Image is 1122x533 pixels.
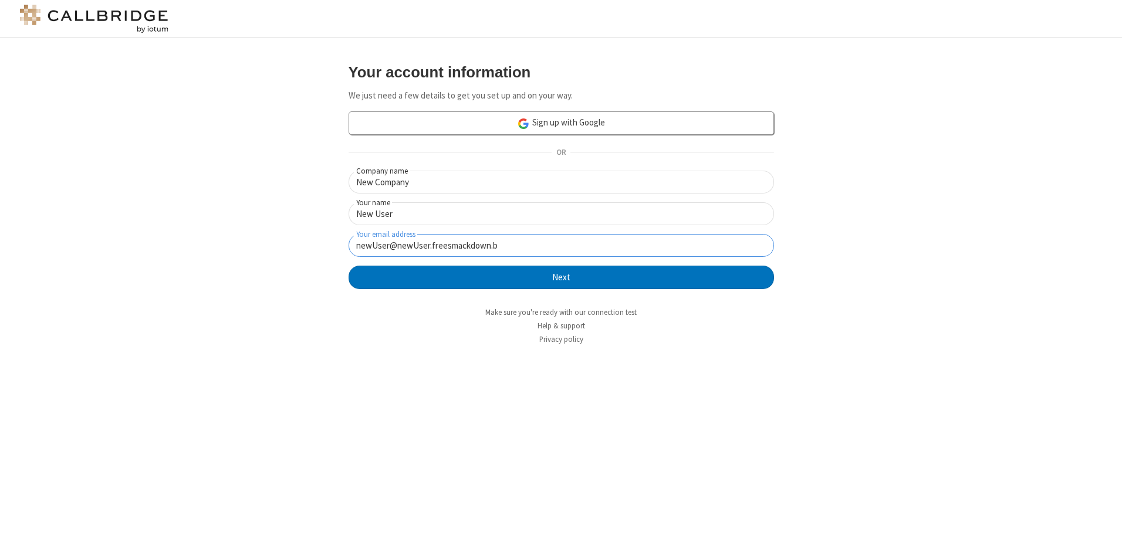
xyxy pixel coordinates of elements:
[349,64,774,80] h3: Your account information
[18,5,170,33] img: logo@2x.png
[349,266,774,289] button: Next
[517,117,530,130] img: google-icon.png
[349,234,774,257] input: Your email address
[538,321,585,331] a: Help & support
[349,111,774,135] a: Sign up with Google
[349,89,774,103] p: We just need a few details to get you set up and on your way.
[349,171,774,193] input: Company name
[539,334,583,344] a: Privacy policy
[552,145,570,161] span: OR
[349,202,774,225] input: Your name
[485,307,637,317] a: Make sure you're ready with our connection test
